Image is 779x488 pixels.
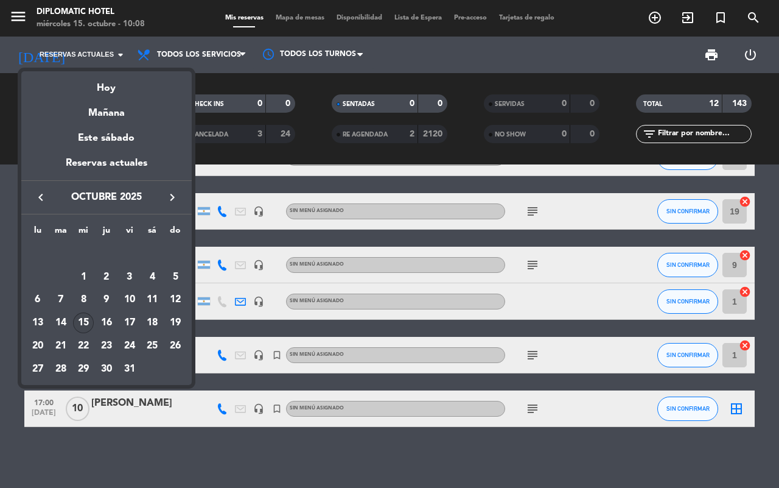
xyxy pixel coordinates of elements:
th: martes [49,224,72,242]
div: 5 [165,267,186,288]
div: 16 [96,313,117,333]
td: 20 de octubre de 2025 [26,334,49,358]
td: 25 de octubre de 2025 [141,334,164,358]
div: 31 [119,359,140,380]
div: 22 [73,336,94,356]
th: viernes [118,224,141,242]
div: 25 [142,336,162,356]
div: 12 [165,290,186,311]
td: 26 de octubre de 2025 [164,334,187,358]
td: 4 de octubre de 2025 [141,266,164,289]
button: keyboard_arrow_left [30,189,52,205]
div: 20 [27,336,48,356]
div: 24 [119,336,140,356]
td: 30 de octubre de 2025 [95,358,118,381]
div: 19 [165,313,186,333]
th: jueves [95,224,118,242]
td: 22 de octubre de 2025 [72,334,95,358]
button: keyboard_arrow_right [161,189,183,205]
div: 14 [51,313,71,333]
div: 18 [142,313,162,333]
td: OCT. [26,242,187,266]
div: 26 [165,336,186,356]
div: Reservas actuales [21,155,192,180]
td: 18 de octubre de 2025 [141,311,164,334]
div: 10 [119,290,140,311]
div: 4 [142,267,162,288]
td: 2 de octubre de 2025 [95,266,118,289]
td: 31 de octubre de 2025 [118,358,141,381]
div: 23 [96,336,117,356]
div: Mañana [21,96,192,121]
td: 14 de octubre de 2025 [49,311,72,334]
span: octubre 2025 [52,189,161,205]
div: 27 [27,359,48,380]
td: 13 de octubre de 2025 [26,311,49,334]
td: 3 de octubre de 2025 [118,266,141,289]
td: 8 de octubre de 2025 [72,289,95,312]
div: 9 [96,290,117,311]
td: 6 de octubre de 2025 [26,289,49,312]
th: domingo [164,224,187,242]
div: Hoy [21,71,192,96]
th: sábado [141,224,164,242]
i: keyboard_arrow_left [33,190,48,205]
div: 1 [73,267,94,288]
td: 16 de octubre de 2025 [95,311,118,334]
div: 6 [27,290,48,311]
div: 17 [119,313,140,333]
td: 15 de octubre de 2025 [72,311,95,334]
div: 29 [73,359,94,380]
i: keyboard_arrow_right [165,190,180,205]
td: 21 de octubre de 2025 [49,334,72,358]
div: 15 [73,313,94,333]
td: 19 de octubre de 2025 [164,311,187,334]
td: 7 de octubre de 2025 [49,289,72,312]
div: 13 [27,313,48,333]
div: 30 [96,359,117,380]
td: 9 de octubre de 2025 [95,289,118,312]
td: 10 de octubre de 2025 [118,289,141,312]
td: 1 de octubre de 2025 [72,266,95,289]
td: 5 de octubre de 2025 [164,266,187,289]
div: 7 [51,290,71,311]
div: 28 [51,359,71,380]
div: Este sábado [21,121,192,155]
div: 8 [73,290,94,311]
td: 23 de octubre de 2025 [95,334,118,358]
td: 17 de octubre de 2025 [118,311,141,334]
div: 3 [119,267,140,288]
th: miércoles [72,224,95,242]
div: 2 [96,267,117,288]
td: 12 de octubre de 2025 [164,289,187,312]
div: 21 [51,336,71,356]
div: 11 [142,290,162,311]
td: 29 de octubre de 2025 [72,358,95,381]
td: 28 de octubre de 2025 [49,358,72,381]
th: lunes [26,224,49,242]
td: 24 de octubre de 2025 [118,334,141,358]
td: 11 de octubre de 2025 [141,289,164,312]
td: 27 de octubre de 2025 [26,358,49,381]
